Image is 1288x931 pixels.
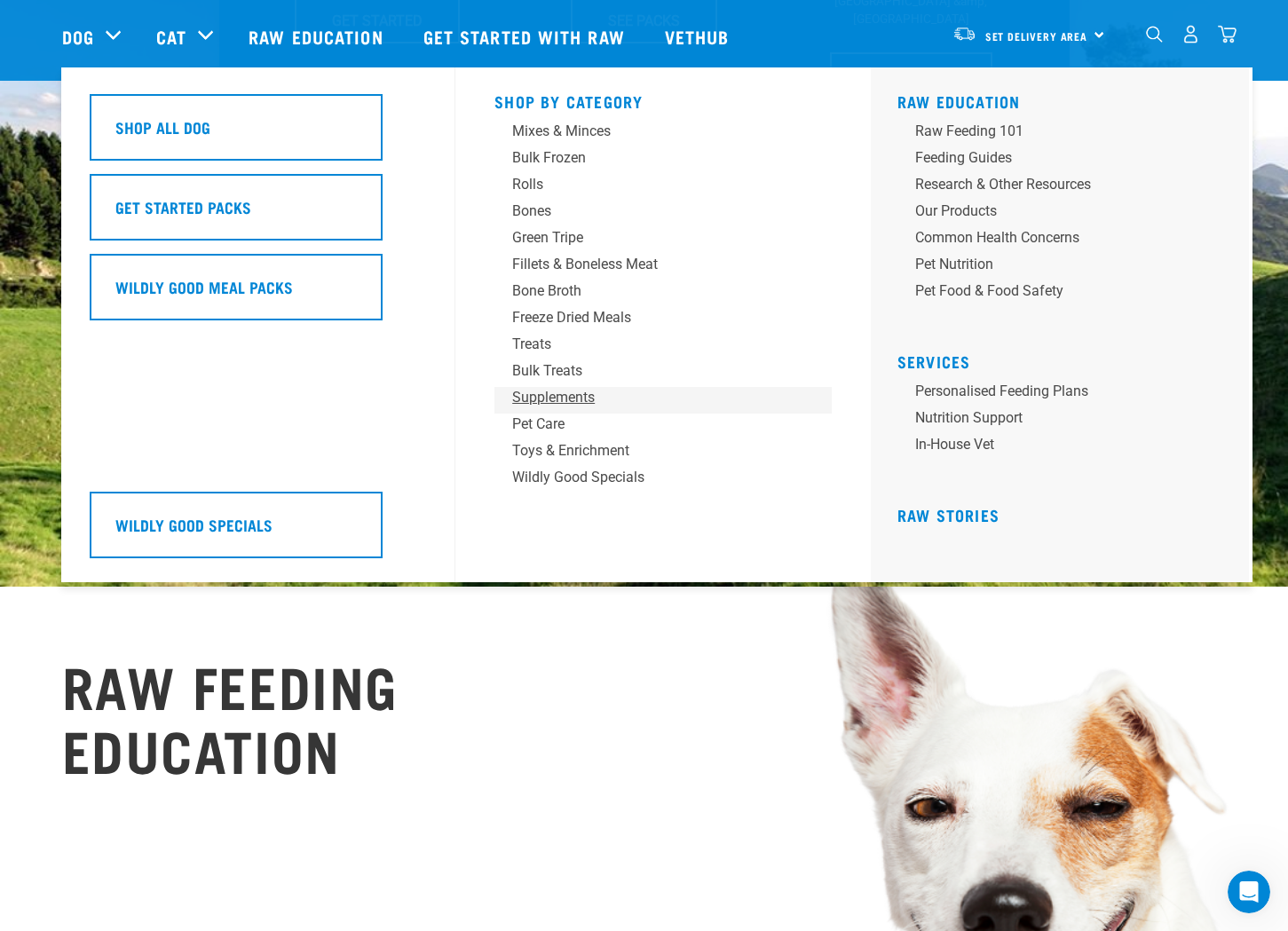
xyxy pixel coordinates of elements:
[897,381,1235,407] a: Personalised Feeding Plans
[62,652,399,780] h2: RAW FEEDING EDUCATION
[494,147,832,174] a: Bulk Frozen
[494,174,832,201] a: Rolls
[1181,25,1200,43] img: user.png
[115,513,273,536] h5: Wildly Good Specials
[897,254,1235,280] a: Pet Nutrition
[915,147,1192,169] div: Feeding Guides
[115,115,210,138] h5: Shop All Dog
[897,352,1235,367] h5: Services
[62,23,94,50] a: Dog
[512,147,789,169] div: Bulk Frozen
[494,201,832,227] a: Bones
[512,121,789,142] div: Mixes & Minces
[494,467,832,493] a: Wildly Good Specials
[897,227,1235,254] a: Common Health Concerns
[897,121,1235,147] a: Raw Feeding 101
[512,414,789,435] div: Pet Care
[897,280,1235,307] a: Pet Food & Food Safety
[1146,26,1163,43] img: home-icon-1@2x.png
[897,174,1235,201] a: Research & Other Resources
[494,387,832,414] a: Supplements
[115,195,251,218] h5: Get Started Packs
[406,1,647,72] a: Get started with Raw
[915,280,1192,302] div: Pet Food & Food Safety
[897,97,1021,106] a: Raw Education
[915,227,1192,249] div: Common Health Concerns
[494,307,832,334] a: Freeze Dried Meals
[494,121,832,147] a: Mixes & Minces
[897,201,1235,227] a: Our Products
[897,510,1000,519] a: Raw Stories
[512,440,789,462] div: Toys & Enrichment
[512,174,789,195] div: Rolls
[897,147,1235,174] a: Feeding Guides
[494,92,832,107] h5: Shop By Category
[231,1,405,72] a: Raw Education
[985,33,1088,39] span: Set Delivery Area
[90,492,427,572] a: Wildly Good Specials
[494,254,832,280] a: Fillets & Boneless Meat
[512,307,789,328] div: Freeze Dried Meals
[915,254,1192,275] div: Pet Nutrition
[952,26,976,42] img: van-moving.png
[512,201,789,222] div: Bones
[512,227,789,249] div: Green Tripe
[90,94,427,174] a: Shop All Dog
[512,467,789,488] div: Wildly Good Specials
[897,407,1235,434] a: Nutrition Support
[115,275,293,298] h5: Wildly Good Meal Packs
[494,227,832,254] a: Green Tripe
[494,414,832,440] a: Pet Care
[90,254,427,334] a: Wildly Good Meal Packs
[512,360,789,382] div: Bulk Treats
[915,201,1192,222] div: Our Products
[512,334,789,355] div: Treats
[494,360,832,387] a: Bulk Treats
[1228,871,1270,913] iframe: Intercom live chat
[1218,25,1237,43] img: home-icon@2x.png
[647,1,752,72] a: Vethub
[494,280,832,307] a: Bone Broth
[494,440,832,467] a: Toys & Enrichment
[156,23,186,50] a: Cat
[494,334,832,360] a: Treats
[512,280,789,302] div: Bone Broth
[512,387,789,408] div: Supplements
[915,121,1192,142] div: Raw Feeding 101
[915,174,1192,195] div: Research & Other Resources
[897,434,1235,461] a: In-house vet
[90,174,427,254] a: Get Started Packs
[512,254,789,275] div: Fillets & Boneless Meat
